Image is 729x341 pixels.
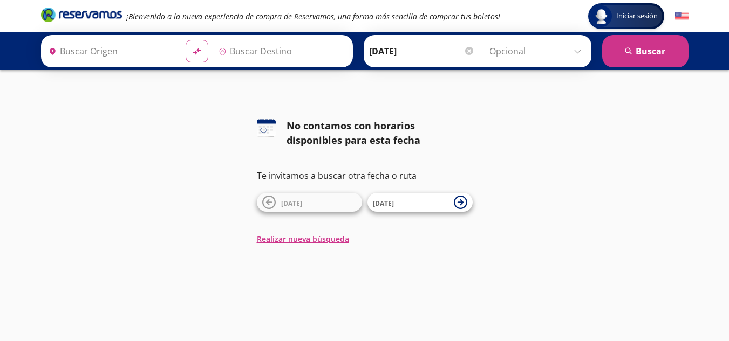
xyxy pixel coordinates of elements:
input: Buscar Origen [44,38,177,65]
button: [DATE] [367,193,473,212]
button: Buscar [602,35,689,67]
button: Realizar nueva búsqueda [257,233,349,245]
div: No contamos con horarios disponibles para esta fecha [287,119,473,148]
i: Brand Logo [41,6,122,23]
button: English [675,10,689,23]
input: Opcional [489,38,586,65]
span: [DATE] [281,199,302,208]
button: [DATE] [257,193,362,212]
span: Iniciar sesión [612,11,662,22]
input: Buscar Destino [214,38,347,65]
em: ¡Bienvenido a la nueva experiencia de compra de Reservamos, una forma más sencilla de comprar tus... [126,11,500,22]
input: Elegir Fecha [369,38,475,65]
p: Te invitamos a buscar otra fecha o ruta [257,169,473,182]
span: [DATE] [373,199,394,208]
a: Brand Logo [41,6,122,26]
